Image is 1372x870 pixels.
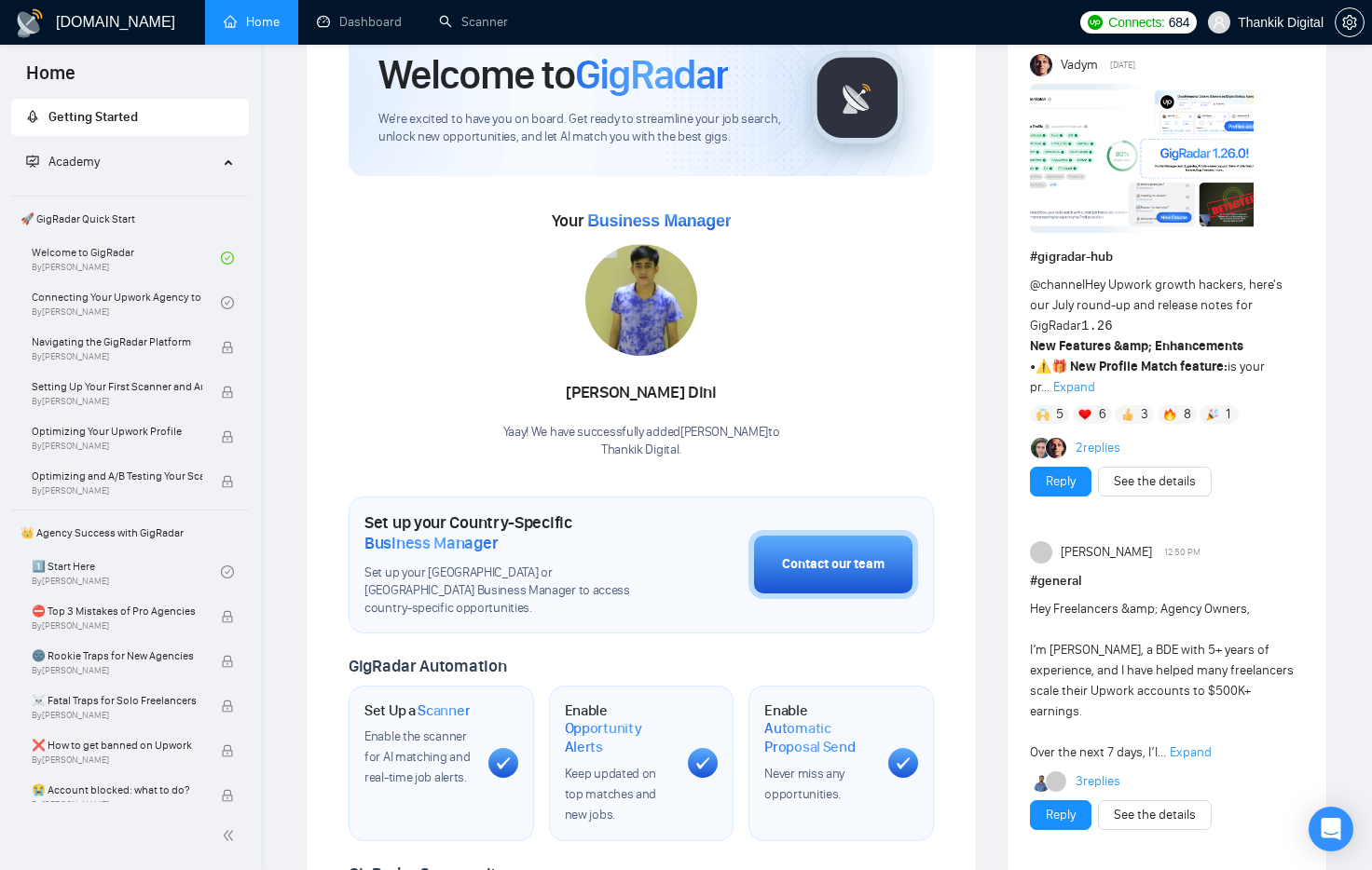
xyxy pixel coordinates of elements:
span: user [1213,16,1226,29]
img: 🎉 [1206,408,1219,421]
span: Connects: [1108,12,1164,33]
span: 12:50 PM [1164,544,1200,561]
span: By [PERSON_NAME] [32,665,202,676]
button: Reply [1030,467,1091,496]
button: See the details [1098,467,1212,496]
img: 🔥 [1163,408,1176,421]
img: upwork-logo.png [1088,15,1103,30]
span: Your [552,211,732,231]
span: GigRadar [575,49,728,100]
button: Contact our team [748,530,918,599]
a: homeHome [224,14,280,30]
span: 6 [1099,405,1106,424]
span: double-left [222,826,240,845]
h1: # gigradar-hub [1030,247,1304,267]
span: [PERSON_NAME] [1061,542,1152,563]
h1: Welcome to [378,49,728,100]
h1: Set up your Country-Specific [364,512,655,553]
span: Vadym [1061,55,1098,75]
span: Automatic Proposal Send [764,719,873,755]
span: By [PERSON_NAME] [32,710,202,721]
span: check-circle [221,565,234,578]
span: Enable the scanner for AI matching and real-time job alerts. [364,728,470,785]
a: 1️⃣ Start HereBy[PERSON_NAME] [32,551,221,592]
img: 1700136780251-IMG-20231106-WA0046.jpg [585,244,697,356]
span: ⛔ Top 3 Mistakes of Pro Agencies [32,602,202,620]
span: setting [1336,15,1364,30]
span: lock [221,789,234,802]
span: Never miss any opportunities. [764,766,844,802]
span: lock [221,700,234,713]
span: Optimizing Your Upwork Profile [32,422,202,441]
h1: Enable [565,701,674,756]
button: setting [1335,7,1365,37]
span: ❌ How to get banned on Upwork [32,736,202,754]
div: Open Intercom Messenger [1309,807,1353,851]
span: 🚀 GigRadar Quick Start [13,200,247,238]
span: @channel [1030,277,1085,292]
a: 2replies [1076,439,1120,457]
button: Reply [1030,800,1091,830]
span: lock [221,341,234,354]
p: Thankik Digital . [503,442,780,459]
span: Expand [1170,744,1212,760]
img: logo [15,8,45,38]
img: F09AC4U7ATU-image.png [1030,84,1254,233]
span: Hey Upwork growth hackers, here's our July round-up and release notes for GigRadar • is your pr... [1030,277,1283,395]
img: Vadym [1030,54,1052,76]
img: gigradar-logo.png [811,51,904,144]
span: 👑 Agency Success with GigRadar [13,514,247,551]
span: By [PERSON_NAME] [32,485,202,496]
span: rocket [26,110,39,123]
a: See the details [1114,805,1196,825]
strong: New Profile Match feature: [1070,359,1228,374]
span: Scanner [418,701,470,720]
span: ⚠️ [1036,359,1051,374]
span: Set up your [GEOGRAPHIC_DATA] or [GEOGRAPHIC_DATA] Business Manager to access country-specific op... [364,564,655,618]
strong: New Features &amp; Enhancements [1030,338,1243,354]
span: Optimizing and A/B Testing Your Scanner for Better Results [32,467,202,485]
a: Reply [1046,471,1076,492]
span: 1 [1226,405,1230,424]
a: searchScanner [439,14,508,30]
span: By [PERSON_NAME] [32,441,202,452]
div: Contact our team [782,554,885,575]
a: See the details [1114,471,1196,492]
h1: Set Up a [364,701,470,720]
span: 🎁 [1051,359,1067,374]
button: See the details [1098,800,1212,830]
span: 🌚 Rookie Traps for New Agencies [32,646,202,665]
a: 3replies [1076,772,1120,791]
span: Home [11,60,90,99]
span: Business Manager [364,533,498,553]
span: lock [221,430,234,443]
span: lock [221,655,234,668]
span: ☠️ Fatal Traps for Solo Freelancers [32,691,202,710]
h1: Enable [764,701,873,756]
code: 1.26 [1081,319,1113,333]
span: lock [221,386,234,399]
span: 8 [1184,405,1191,424]
span: Academy [26,154,100,170]
span: Getting Started [48,109,138,125]
img: 🙌 [1036,408,1050,421]
span: Navigating the GigRadar Platform [32,333,202,351]
li: Getting Started [11,99,249,136]
img: ❤️ [1078,408,1091,421]
a: setting [1335,15,1365,30]
span: GigRadar Automation [349,656,506,676]
span: Academy [48,154,100,170]
span: check-circle [221,296,234,309]
a: Connecting Your Upwork Agency to GigRadarBy[PERSON_NAME] [32,282,221,323]
span: [DATE] [1110,57,1135,74]
span: Setting Up Your First Scanner and Auto-Bidder [32,377,202,396]
span: fund-projection-screen [26,155,39,168]
span: 684 [1169,12,1189,33]
span: Keep updated on top matches and new jobs. [565,766,657,822]
div: Yaay! We have successfully added [PERSON_NAME] to [503,424,780,459]
span: Business Manager [587,211,731,230]
span: check-circle [221,251,234,265]
span: lock [221,475,234,488]
a: Welcome to GigRadarBy[PERSON_NAME] [32,238,221,279]
span: By [PERSON_NAME] [32,351,202,362]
